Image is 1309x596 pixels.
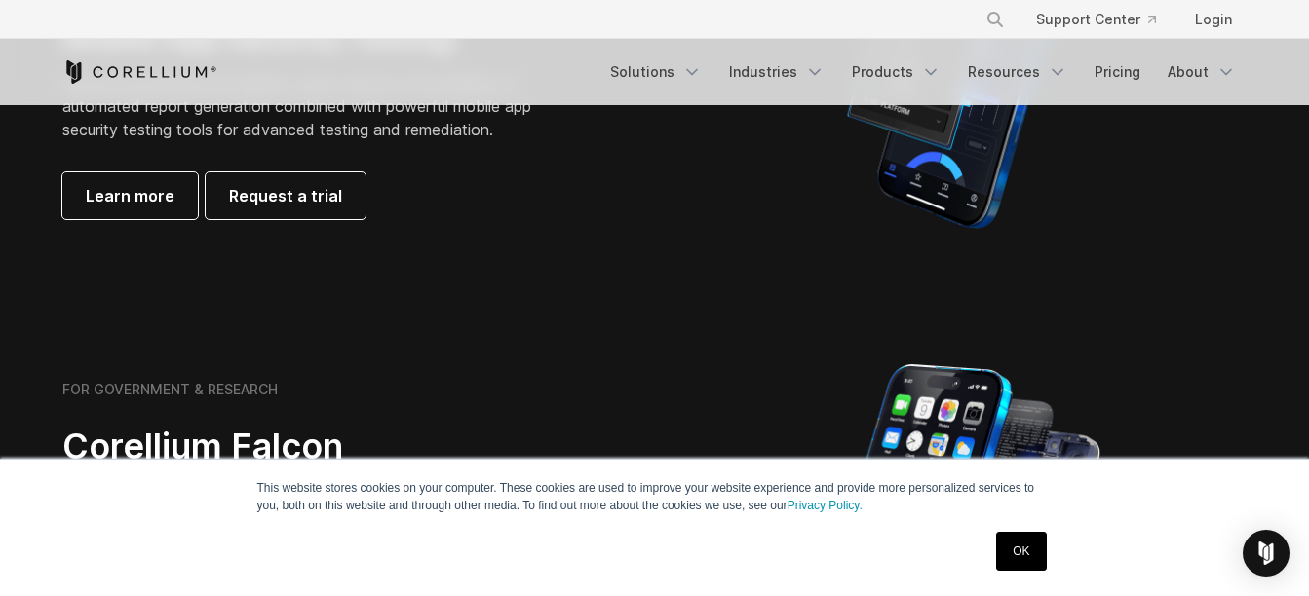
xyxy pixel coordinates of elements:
[1179,2,1248,37] a: Login
[1156,55,1248,90] a: About
[598,55,1248,90] div: Navigation Menu
[840,55,952,90] a: Products
[62,71,561,141] p: Security pentesting and AppSec teams will love the simplicity of automated report generation comb...
[962,2,1248,37] div: Navigation Menu
[62,425,608,468] h2: Corellium Falcon
[996,532,1046,571] a: OK
[956,55,1079,90] a: Resources
[978,2,1013,37] button: Search
[206,172,366,219] a: Request a trial
[257,479,1053,514] p: This website stores cookies on your computer. These cookies are used to improve your website expe...
[1083,55,1152,90] a: Pricing
[62,172,198,219] a: Learn more
[598,55,713,90] a: Solutions
[62,381,278,398] h6: FOR GOVERNMENT & RESEARCH
[1020,2,1172,37] a: Support Center
[86,184,174,207] span: Learn more
[62,60,217,84] a: Corellium Home
[229,184,342,207] span: Request a trial
[1243,530,1290,577] div: Open Intercom Messenger
[788,499,863,512] a: Privacy Policy.
[717,55,836,90] a: Industries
